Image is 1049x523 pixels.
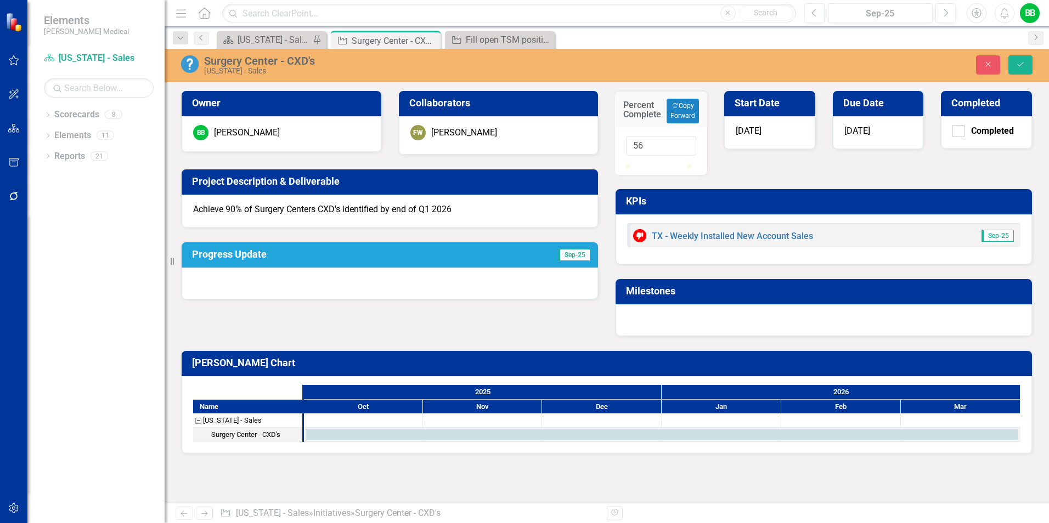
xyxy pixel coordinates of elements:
a: Elements [54,129,91,142]
div: Mar [901,400,1020,414]
button: Sep-25 [828,3,933,23]
div: [PERSON_NAME] [214,127,280,139]
div: 21 [91,151,108,161]
div: Feb [781,400,901,414]
button: Search [738,5,793,21]
div: Nov [423,400,542,414]
img: ClearPoint Strategy [5,13,25,32]
h3: Owner [192,98,375,109]
span: [DATE] [844,126,870,136]
div: Dec [542,400,662,414]
div: Task: Texas - Sales Start date: 2025-10-01 End date: 2025-10-02 [193,413,302,428]
div: Surgery Center - CXD's [193,428,302,442]
div: Name [193,400,302,413]
div: FW [410,125,426,140]
div: » » [220,507,599,520]
a: Reports [54,150,85,163]
div: Sep-25 [832,7,929,20]
h3: [PERSON_NAME] Chart [192,357,1025,368]
div: Texas - Sales [193,413,302,428]
button: Copy Forward [667,99,699,123]
h3: Milestones [626,286,1025,297]
h3: Start Date [735,98,809,109]
span: [DATE] [736,126,762,136]
img: No Information [181,55,199,73]
a: TX - Weekly Installed New Account Sales [652,231,813,241]
div: Surgery Center - CXD's [211,428,280,442]
a: [US_STATE] - Sales - Overview Dashboard [219,33,310,47]
div: [PERSON_NAME] [431,127,497,139]
img: Below Target [633,229,646,242]
div: Oct [304,400,423,414]
div: 11 [97,131,114,140]
h3: Project Description & Deliverable [192,176,591,187]
h3: Collaborators [409,98,592,109]
div: Surgery Center - CXD's [204,55,658,67]
h3: Progress Update [192,249,468,260]
h3: Due Date [843,98,917,109]
div: 2025 [304,385,662,399]
div: Jan [662,400,781,414]
small: [PERSON_NAME] Medical [44,27,129,36]
button: BB [1020,3,1040,23]
div: [US_STATE] - Sales [203,413,262,428]
div: 2026 [662,385,1020,399]
span: Elements [44,14,129,27]
a: Fill open TSM position in [GEOGRAPHIC_DATA] [448,33,552,47]
span: Sep-25 [982,230,1014,242]
div: [US_STATE] - Sales [204,67,658,75]
div: Fill open TSM position in [GEOGRAPHIC_DATA] [466,33,552,47]
div: 8 [105,110,122,120]
h3: KPIs [626,196,1025,207]
a: [US_STATE] - Sales [44,52,154,65]
h3: Percent Complete [623,100,661,120]
div: BB [193,125,208,140]
input: Search Below... [44,78,154,98]
a: Initiatives [313,508,351,518]
input: Search ClearPoint... [222,4,796,23]
div: [US_STATE] - Sales - Overview Dashboard [238,33,310,47]
div: Task: Start date: 2025-10-01 End date: 2026-03-31 [306,429,1018,440]
div: Surgery Center - CXD's [355,508,441,518]
div: Task: Start date: 2025-10-01 End date: 2026-03-31 [193,428,302,442]
span: Search [754,8,777,17]
p: Achieve 90% of Surgery Centers CXD's identified by end of Q1 2026 [193,203,586,216]
h3: Completed [951,98,1025,109]
div: Surgery Center - CXD's [352,34,438,48]
a: Scorecards [54,109,99,121]
span: Sep-25 [558,249,590,261]
a: [US_STATE] - Sales [236,508,309,518]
